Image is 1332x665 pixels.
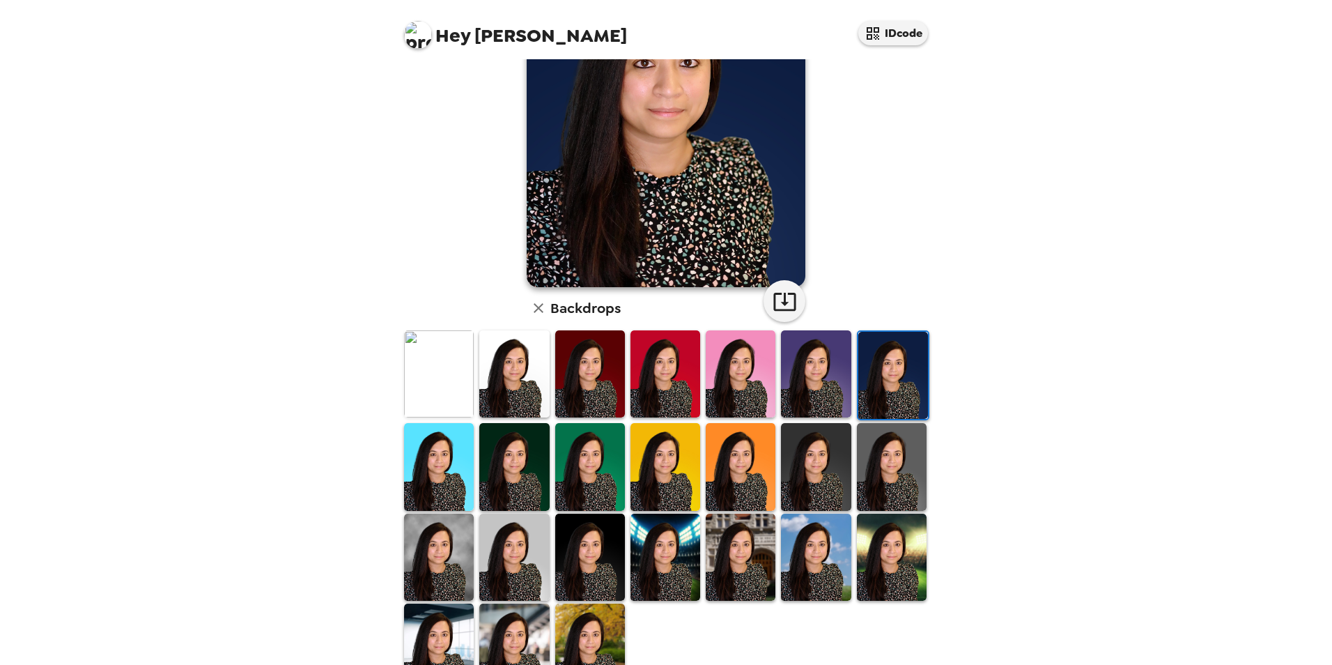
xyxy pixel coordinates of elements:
span: [PERSON_NAME] [404,14,627,45]
span: Hey [435,23,470,48]
img: Original [404,330,474,418]
h6: Backdrops [550,297,621,319]
img: profile pic [404,21,432,49]
button: IDcode [858,21,928,45]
